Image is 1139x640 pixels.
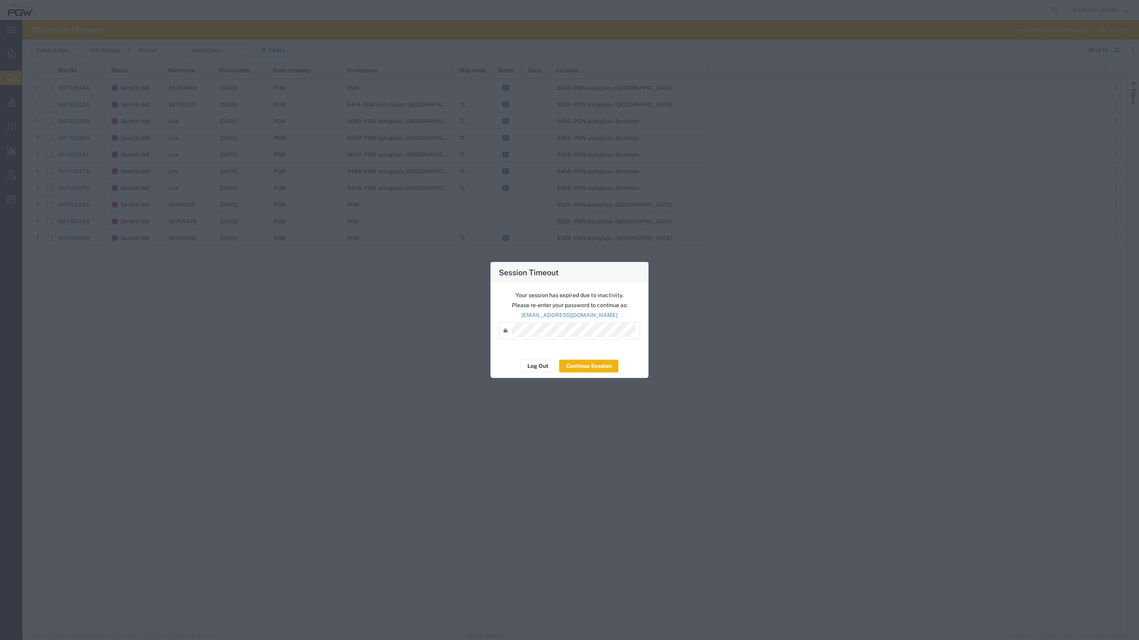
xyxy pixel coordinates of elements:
[499,301,640,309] p: Please re-enter your password to continue as:
[499,291,640,299] p: Your session has expired due to inactivity.
[521,360,555,372] button: Log Out
[559,360,618,372] button: Continue Session
[499,266,559,278] h4: Session Timeout
[499,311,640,319] p: [EMAIL_ADDRESS][DOMAIN_NAME]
